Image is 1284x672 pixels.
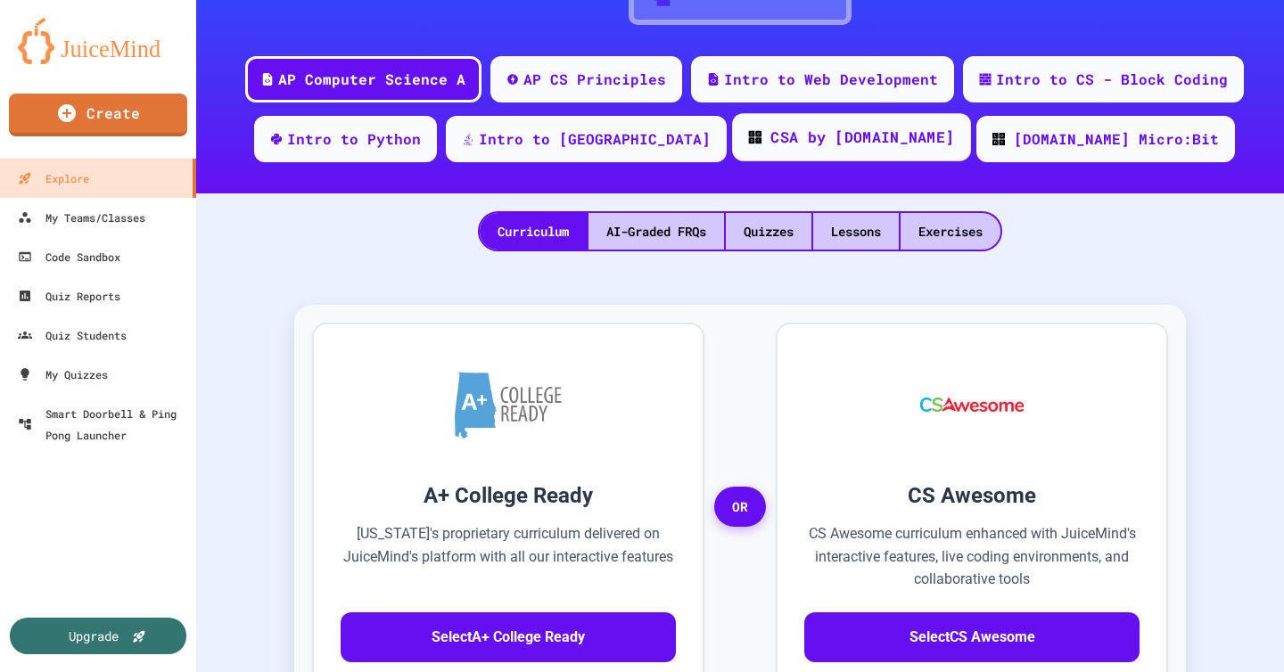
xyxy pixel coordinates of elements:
a: Create [9,94,187,136]
div: Upgrade [69,627,119,645]
div: AP CS Principles [523,69,666,90]
div: [DOMAIN_NAME] Micro:Bit [1014,128,1219,150]
div: Quiz Students [18,324,127,346]
div: Quiz Reports [18,285,120,307]
img: CS Awesome [902,351,1042,458]
img: A+ College Ready [455,372,562,438]
div: Intro to Web Development [724,69,938,90]
span: OR [714,487,766,528]
div: CSA by [DOMAIN_NAME] [770,127,954,149]
div: Lessons [813,213,899,250]
h3: A+ College Ready [341,479,676,512]
img: logo-orange.svg [18,18,178,64]
img: CODE_logo_RGB.png [749,131,761,143]
div: Exercises [901,213,1000,250]
h3: CS Awesome [804,479,1140,512]
button: SelectA+ College Ready [341,612,676,662]
div: Intro to CS - Block Coding [996,69,1228,90]
div: Quizzes [726,213,811,250]
img: CODE_logo_RGB.png [992,133,1005,145]
div: Curriculum [480,213,587,250]
div: My Quizzes [18,364,108,385]
div: AP Computer Science A [278,69,465,90]
div: Code Sandbox [18,246,120,267]
div: Intro to [GEOGRAPHIC_DATA] [479,128,711,150]
div: Smart Doorbell & Ping Pong Launcher [18,403,189,446]
p: CS Awesome curriculum enhanced with JuiceMind's interactive features, live coding environments, a... [804,522,1140,591]
div: My Teams/Classes [18,207,145,228]
button: SelectCS Awesome [804,612,1140,662]
div: AI-Graded FRQs [588,213,724,250]
div: Explore [18,168,89,189]
p: [US_STATE]'s proprietary curriculum delivered on JuiceMind's platform with all our interactive fe... [341,522,676,591]
div: Intro to Python [287,128,421,150]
